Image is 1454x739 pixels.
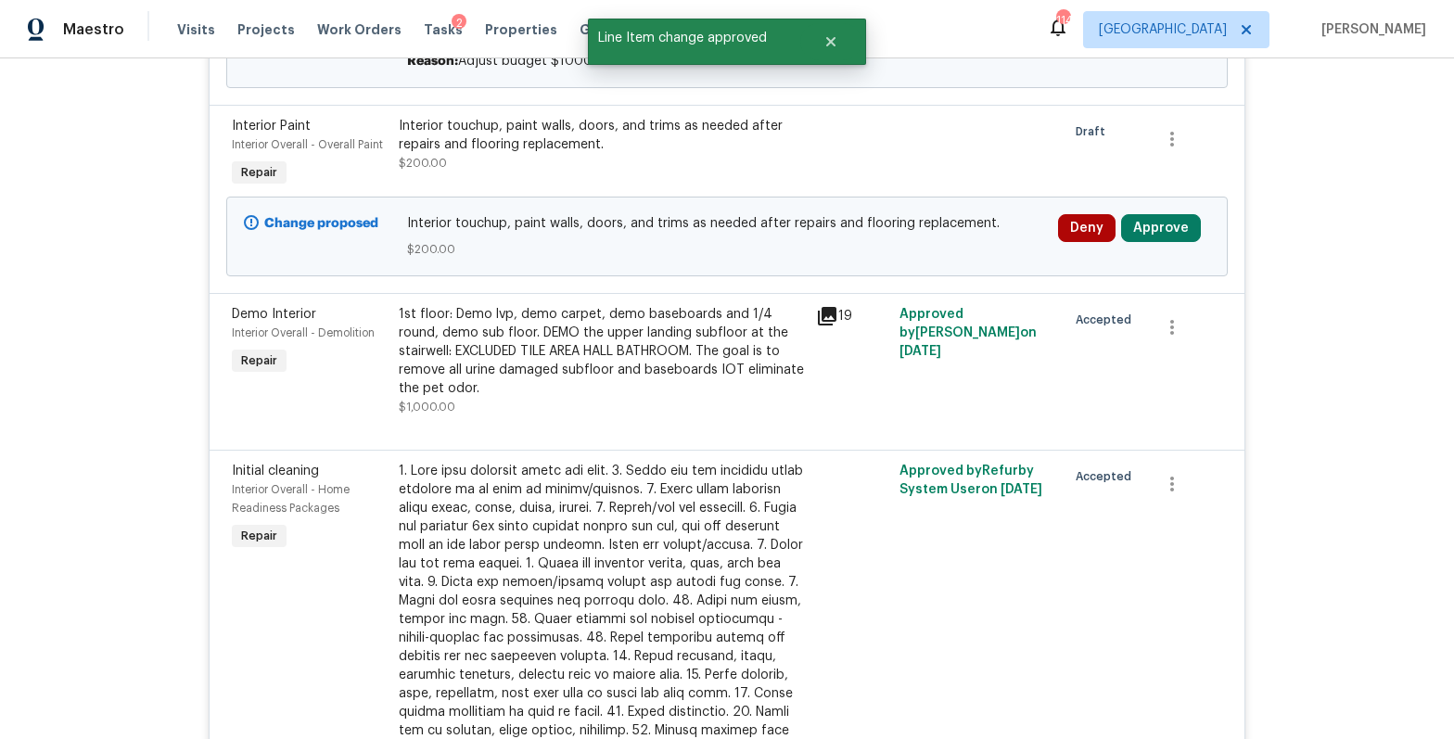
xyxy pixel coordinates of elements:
span: Properties [485,20,557,39]
span: Interior touchup, paint walls, doors, and trims as needed after repairs and flooring replacement. [407,214,1048,233]
div: 19 [816,305,888,327]
span: Maestro [63,20,124,39]
span: Interior Paint [232,120,311,133]
div: 2 [452,14,466,32]
div: Interior touchup, paint walls, doors, and trims as needed after repairs and flooring replacement. [399,117,805,154]
span: [GEOGRAPHIC_DATA] [1099,20,1227,39]
span: Draft [1076,122,1113,141]
span: Adjust budget $1000 [458,55,593,68]
span: $1,000.00 [399,401,455,413]
span: Accepted [1076,467,1139,486]
span: Repair [234,163,285,182]
span: Line Item change approved [588,19,800,57]
span: Approved by [PERSON_NAME] on [899,308,1037,358]
span: [DATE] [899,345,941,358]
span: $200.00 [407,240,1048,259]
span: Projects [237,20,295,39]
span: Interior Overall - Home Readiness Packages [232,484,350,514]
div: 114 [1056,11,1069,30]
span: Tasks [424,23,463,36]
span: Interior Overall - Overall Paint [232,139,383,150]
span: [DATE] [1001,483,1042,496]
span: Reason: [407,55,458,68]
span: Repair [234,527,285,545]
span: Accepted [1076,311,1139,329]
span: Geo Assignments [580,20,700,39]
span: [PERSON_NAME] [1314,20,1426,39]
span: Demo Interior [232,308,316,321]
b: Change proposed [264,217,378,230]
span: Repair [234,351,285,370]
button: Close [800,23,861,60]
span: Approved by Refurby System User on [899,465,1042,496]
span: Visits [177,20,215,39]
span: $200.00 [399,158,447,169]
button: Deny [1058,214,1116,242]
div: 1st floor: Demo lvp, demo carpet, demo baseboards and 1/4 round, demo sub floor. DEMO the upper l... [399,305,805,398]
button: Approve [1121,214,1201,242]
span: Interior Overall - Demolition [232,327,375,338]
span: Work Orders [317,20,402,39]
span: Initial cleaning [232,465,319,478]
